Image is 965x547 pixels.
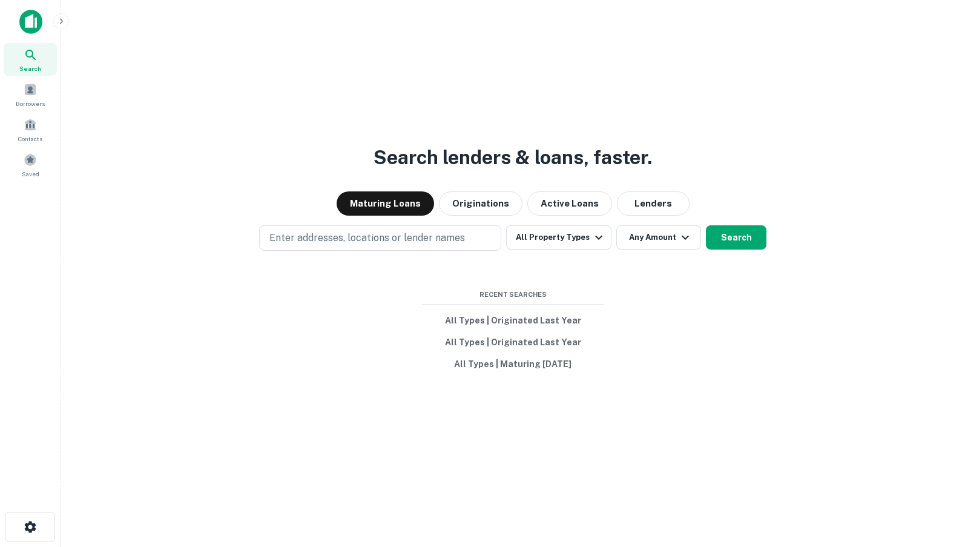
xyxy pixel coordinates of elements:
[706,225,766,250] button: Search
[259,225,501,251] button: Enter addresses, locations or lender names
[617,191,690,216] button: Lenders
[904,450,965,508] iframe: Chat Widget
[19,64,41,73] span: Search
[527,191,612,216] button: Active Loans
[4,148,57,181] a: Saved
[374,143,652,172] h3: Search lenders & loans, faster.
[506,225,611,250] button: All Property Types
[22,169,39,179] span: Saved
[422,331,604,353] button: All Types | Originated Last Year
[4,78,57,111] a: Borrowers
[439,191,522,216] button: Originations
[422,290,604,300] span: Recent Searches
[337,191,434,216] button: Maturing Loans
[4,113,57,146] a: Contacts
[16,99,45,108] span: Borrowers
[616,225,701,250] button: Any Amount
[4,43,57,76] a: Search
[19,10,42,34] img: capitalize-icon.png
[422,353,604,375] button: All Types | Maturing [DATE]
[18,134,42,144] span: Contacts
[269,231,465,245] p: Enter addresses, locations or lender names
[422,310,604,331] button: All Types | Originated Last Year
